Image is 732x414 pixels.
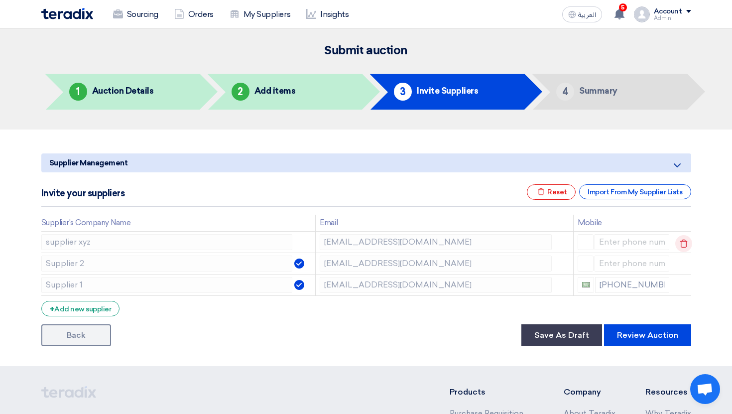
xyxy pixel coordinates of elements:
[574,215,673,231] th: Mobile
[298,3,357,25] a: Insights
[41,324,111,346] a: Back
[654,7,682,16] div: Account
[320,234,552,250] input: Email
[316,215,574,231] th: Email
[41,277,293,293] input: Supplier Name
[254,86,296,95] h5: Add items
[41,188,125,198] h5: Invite your suppliers
[41,153,691,172] h5: Supplier Management
[527,184,576,200] div: Reset
[294,259,304,269] img: Verified Account
[41,301,120,316] div: Add new supplier
[41,256,293,272] input: Supplier Name
[69,83,87,101] div: 1
[41,234,293,250] input: Supplier Name
[634,6,650,22] img: profile_test.png
[417,86,478,95] h5: Invite Suppliers
[232,83,249,101] div: 2
[92,86,154,95] h5: Auction Details
[294,280,304,290] img: Verified Account
[50,304,55,314] span: +
[222,3,298,25] a: My Suppliers
[619,3,627,11] span: 5
[578,11,596,18] span: العربية
[41,215,316,231] th: Supplier's Company Name
[562,6,602,22] button: العربية
[320,256,552,272] input: Email
[645,386,691,398] li: Resources
[604,324,691,346] button: Review Auction
[320,277,552,293] input: Email
[41,8,93,19] img: Teradix logo
[579,86,617,95] h5: Summary
[521,324,602,346] button: Save As Draft
[556,83,574,101] div: 4
[690,374,720,404] a: Open chat
[450,386,534,398] li: Products
[394,83,412,101] div: 3
[105,3,166,25] a: Sourcing
[654,15,691,21] div: Admin
[41,44,691,58] h2: Submit auction
[579,184,691,199] div: Import From My Supplier Lists
[166,3,222,25] a: Orders
[564,386,615,398] li: Company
